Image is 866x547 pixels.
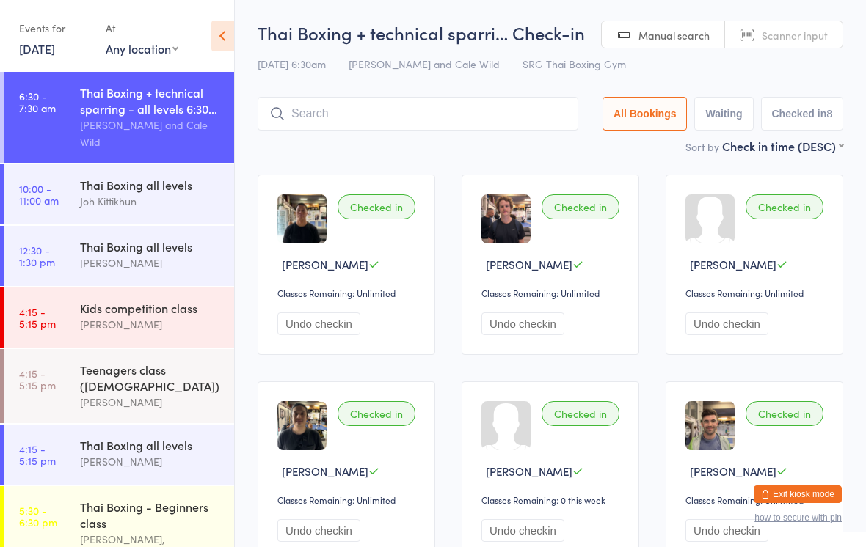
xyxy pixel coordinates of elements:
button: Undo checkin [685,519,768,542]
a: 10:00 -11:00 amThai Boxing all levelsJoh Kittikhun [4,164,234,224]
div: 8 [826,108,832,120]
time: 4:15 - 5:15 pm [19,306,56,329]
div: [PERSON_NAME] [80,254,222,271]
div: [PERSON_NAME] [80,316,222,333]
div: Kids competition class [80,300,222,316]
span: [PERSON_NAME] [486,463,572,479]
span: [PERSON_NAME] [690,257,776,272]
div: Checked in [746,194,823,219]
div: Checked in [746,401,823,426]
div: Classes Remaining: Unlimited [277,287,420,299]
input: Search [258,97,578,131]
div: Classes Remaining: Unlimited [481,287,624,299]
div: Classes Remaining: Unlimited [685,287,828,299]
div: Thai Boxing all levels [80,437,222,453]
img: image1724318135.png [685,401,735,450]
div: Any location [106,40,178,56]
div: [PERSON_NAME] and Cale Wild [80,117,222,150]
button: Exit kiosk mode [754,485,842,503]
div: Joh Kittikhun [80,193,222,210]
time: 4:15 - 5:15 pm [19,367,56,391]
div: Checked in [542,401,619,426]
button: Checked in8 [761,97,844,131]
label: Sort by [685,139,719,154]
a: 4:15 -5:15 pmTeenagers class ([DEMOGRAPHIC_DATA])[PERSON_NAME] [4,349,234,423]
a: 12:30 -1:30 pmThai Boxing all levels[PERSON_NAME] [4,226,234,286]
span: [PERSON_NAME] [282,463,368,479]
div: [PERSON_NAME] [80,394,222,411]
button: Undo checkin [481,312,564,335]
time: 4:15 - 5:15 pm [19,443,56,466]
div: At [106,16,178,40]
button: Undo checkin [481,519,564,542]
div: Classes Remaining: Unlimited [277,493,420,506]
button: All Bookings [603,97,688,131]
img: image1755501042.png [481,194,531,243]
span: Manual search [638,28,710,43]
div: Thai Boxing all levels [80,238,222,254]
h2: Thai Boxing + technical sparri… Check-in [258,21,843,45]
div: Checked in [338,194,415,219]
img: image1725667734.png [277,194,327,243]
div: Events for [19,16,91,40]
span: [DATE] 6:30am [258,56,326,71]
span: [PERSON_NAME] [486,257,572,272]
span: [PERSON_NAME] [282,257,368,272]
button: Waiting [694,97,753,131]
div: Checked in [338,401,415,426]
span: Scanner input [762,28,828,43]
button: Undo checkin [277,312,360,335]
div: Thai Boxing - Beginners class [80,499,222,531]
div: Checked in [542,194,619,219]
a: 6:30 -7:30 amThai Boxing + technical sparring - all levels 6:30...[PERSON_NAME] and Cale Wild [4,72,234,163]
span: SRG Thai Boxing Gym [523,56,626,71]
div: [PERSON_NAME] [80,453,222,470]
div: Check in time (DESC) [722,138,843,154]
div: Teenagers class ([DEMOGRAPHIC_DATA]) [80,361,222,394]
img: image1746233104.png [277,401,327,450]
span: [PERSON_NAME] and Cale Wild [349,56,500,71]
time: 6:30 - 7:30 am [19,90,56,114]
time: 10:00 - 11:00 am [19,183,59,206]
span: [PERSON_NAME] [690,463,776,479]
div: Thai Boxing + technical sparring - all levels 6:30... [80,84,222,117]
button: Undo checkin [685,312,768,335]
div: Thai Boxing all levels [80,177,222,193]
time: 12:30 - 1:30 pm [19,244,55,268]
time: 5:30 - 6:30 pm [19,504,57,528]
button: Undo checkin [277,519,360,542]
button: how to secure with pin [754,513,842,523]
div: Classes Remaining: Unlimited [685,493,828,506]
a: [DATE] [19,40,55,56]
div: Classes Remaining: 0 this week [481,493,624,506]
a: 4:15 -5:15 pmKids competition class[PERSON_NAME] [4,287,234,348]
a: 4:15 -5:15 pmThai Boxing all levels[PERSON_NAME] [4,425,234,485]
